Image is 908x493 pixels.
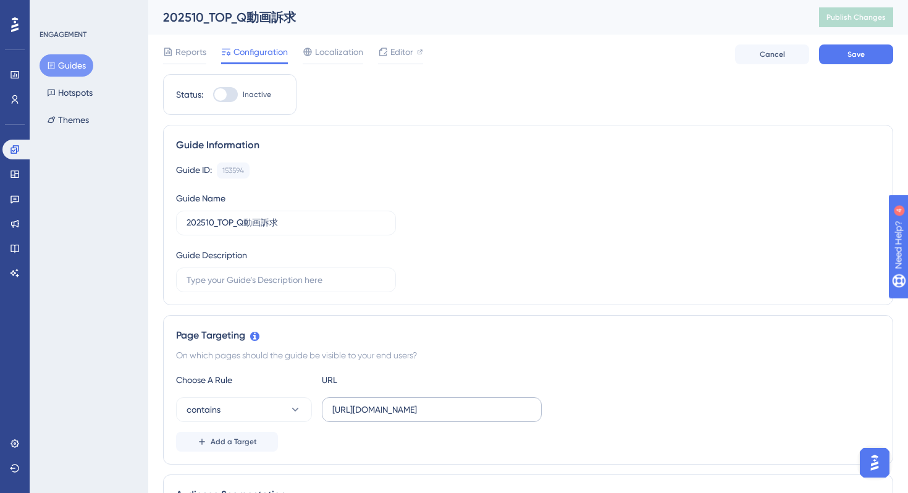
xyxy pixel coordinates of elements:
div: Status: [176,87,203,102]
button: Themes [40,109,96,131]
button: Save [819,44,893,64]
div: Choose A Rule [176,373,312,387]
span: Save [847,49,865,59]
div: Guide ID: [176,162,212,179]
iframe: UserGuiding AI Assistant Launcher [856,444,893,481]
button: contains [176,397,312,422]
span: Publish Changes [826,12,886,22]
span: Editor [390,44,413,59]
div: Guide Name [176,191,225,206]
span: Add a Target [211,437,257,447]
button: Add a Target [176,432,278,452]
div: On which pages should the guide be visible to your end users? [176,348,880,363]
div: 4 [86,6,90,16]
div: Guide Description [176,248,247,263]
span: Configuration [233,44,288,59]
input: yourwebsite.com/path [332,403,531,416]
input: Type your Guide’s Name here [187,216,385,230]
div: ENGAGEMENT [40,30,86,40]
button: Guides [40,54,93,77]
div: 202510_TOP_Q動画訴求 [163,9,788,26]
span: Reports [175,44,206,59]
button: Hotspots [40,82,100,104]
div: Page Targeting [176,328,880,343]
div: 153594 [222,166,244,175]
div: Guide Information [176,138,880,153]
button: Publish Changes [819,7,893,27]
button: Cancel [735,44,809,64]
div: URL [322,373,458,387]
span: Inactive [243,90,271,99]
span: contains [187,402,221,417]
span: Localization [315,44,363,59]
span: Cancel [760,49,785,59]
input: Type your Guide’s Description here [187,273,385,287]
span: Need Help? [29,3,77,18]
